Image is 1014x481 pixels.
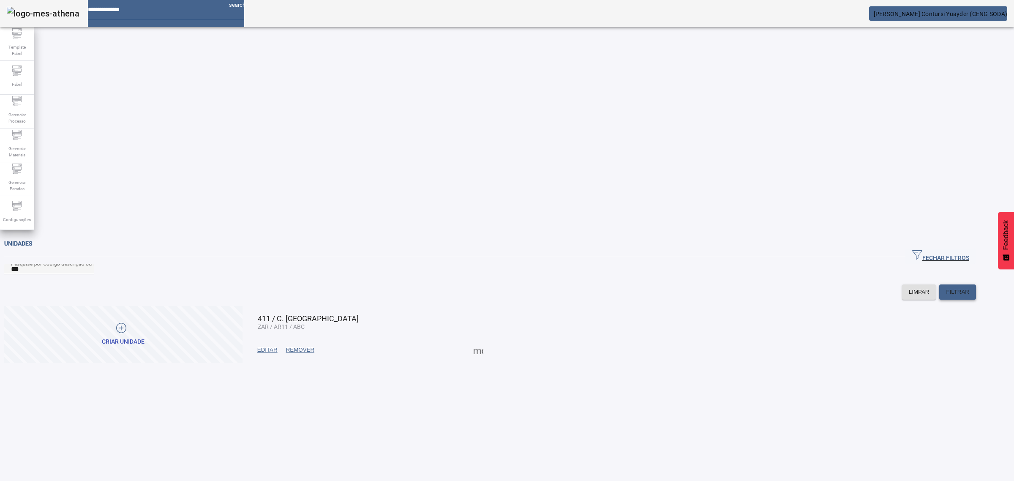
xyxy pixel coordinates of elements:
[286,346,314,354] span: REMOVER
[946,288,969,296] span: FILTRAR
[9,79,25,90] span: Fabril
[912,250,969,262] span: FECHAR FILTROS
[905,249,976,264] button: FECHAR FILTROS
[257,346,278,354] span: EDITAR
[4,41,30,59] span: Template Fabril
[4,177,30,194] span: Gerenciar Paradas
[1002,220,1010,250] span: Feedback
[253,342,282,358] button: EDITAR
[909,288,929,296] span: LIMPAR
[7,7,79,20] img: logo-mes-athena
[258,314,359,323] span: 411 / C. [GEOGRAPHIC_DATA]
[874,11,1008,17] span: [PERSON_NAME] Contursi Yuayder (CENG SODA)
[902,284,936,300] button: LIMPAR
[258,323,305,330] span: ZAR / AR11 / ABC
[11,260,105,266] mat-label: Pesquise por Código descrição ou sigla
[998,212,1014,269] button: Feedback - Mostrar pesquisa
[4,240,32,247] span: Unidades
[282,342,319,358] button: REMOVER
[102,338,144,346] div: Criar unidade
[4,143,30,161] span: Gerenciar Materiais
[0,214,33,225] span: Configurações
[4,306,243,363] button: Criar unidade
[939,284,976,300] button: FILTRAR
[4,109,30,127] span: Gerenciar Processo
[471,342,486,358] button: Mais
